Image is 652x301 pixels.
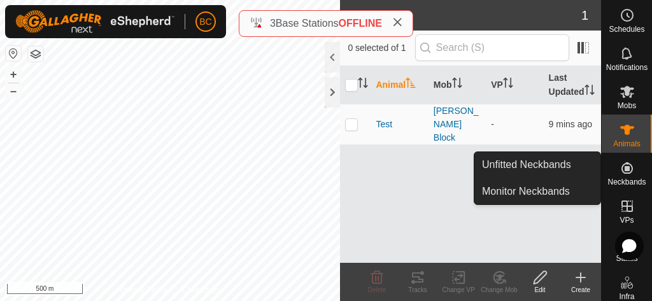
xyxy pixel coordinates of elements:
[549,119,592,129] span: 11 Aug 2025, 8:44 pm
[581,6,588,25] span: 1
[368,286,386,293] span: Delete
[358,80,368,90] p-sorticon: Activate to sort
[270,18,276,29] span: 3
[474,179,600,204] a: Monitor Neckbands
[199,15,211,29] span: BC
[474,152,600,178] a: Unfitted Neckbands
[616,255,637,262] span: Status
[619,293,634,300] span: Infra
[609,25,644,33] span: Schedules
[607,178,646,186] span: Neckbands
[348,41,415,55] span: 0 selected of 1
[585,87,595,97] p-sorticon: Activate to sort
[348,8,581,23] h2: Animals
[406,80,416,90] p-sorticon: Activate to sort
[415,34,569,61] input: Search (S)
[438,285,479,295] div: Change VP
[339,18,382,29] span: OFFLINE
[503,80,513,90] p-sorticon: Activate to sort
[397,285,438,295] div: Tracks
[491,119,494,129] app-display-virtual-paddock-transition: -
[6,46,21,61] button: Reset Map
[560,285,601,295] div: Create
[376,118,392,131] span: Test
[618,102,636,109] span: Mobs
[520,285,560,295] div: Edit
[120,284,167,296] a: Privacy Policy
[28,46,43,62] button: Map Layers
[371,66,428,104] th: Animal
[486,66,543,104] th: VP
[452,80,462,90] p-sorticon: Activate to sort
[482,157,571,172] span: Unfitted Neckbands
[620,216,634,224] span: VPs
[183,284,220,296] a: Contact Us
[613,140,641,148] span: Animals
[6,83,21,99] button: –
[6,67,21,82] button: +
[15,10,174,33] img: Gallagher Logo
[276,18,339,29] span: Base Stations
[606,64,648,71] span: Notifications
[482,184,570,199] span: Monitor Neckbands
[429,66,486,104] th: Mob
[479,285,520,295] div: Change Mob
[434,104,481,144] div: [PERSON_NAME] Block
[544,66,601,104] th: Last Updated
